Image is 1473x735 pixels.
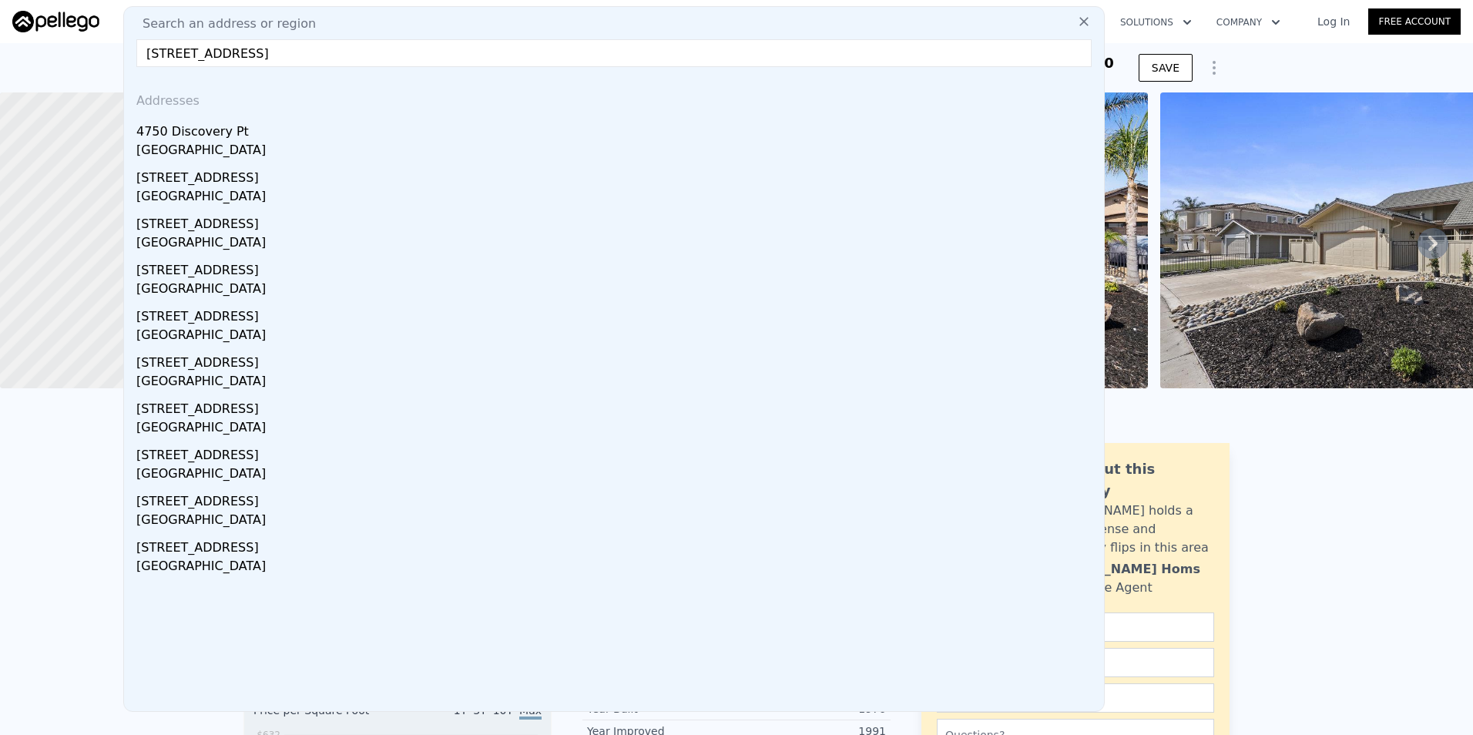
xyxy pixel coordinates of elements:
div: Addresses [130,79,1098,116]
div: [GEOGRAPHIC_DATA] [136,465,1098,486]
div: [GEOGRAPHIC_DATA] [136,372,1098,394]
div: [GEOGRAPHIC_DATA] [136,187,1098,209]
div: [GEOGRAPHIC_DATA] [136,557,1098,579]
div: 4750 Discovery Pt [136,116,1098,141]
div: Price per Square Foot [253,703,398,727]
div: [STREET_ADDRESS] [136,255,1098,280]
div: [GEOGRAPHIC_DATA] [136,280,1098,301]
div: [STREET_ADDRESS] [136,394,1098,418]
a: Log In [1299,14,1368,29]
div: [STREET_ADDRESS] [136,347,1098,372]
img: Pellego [12,11,99,32]
div: [GEOGRAPHIC_DATA] [136,326,1098,347]
div: [STREET_ADDRESS] [136,209,1098,233]
div: [STREET_ADDRESS] [136,532,1098,557]
div: Ask about this property [1042,458,1214,502]
div: [PERSON_NAME] Homs [1042,560,1200,579]
div: [GEOGRAPHIC_DATA] [136,233,1098,255]
button: Company [1204,8,1293,36]
div: [STREET_ADDRESS] [136,301,1098,326]
a: Free Account [1368,8,1461,35]
div: [PERSON_NAME] holds a broker license and personally flips in this area [1042,502,1214,557]
button: Solutions [1108,8,1204,36]
div: [STREET_ADDRESS] [136,440,1098,465]
button: SAVE [1139,54,1193,82]
div: [STREET_ADDRESS] [136,163,1098,187]
input: Enter an address, city, region, neighborhood or zip code [136,39,1092,67]
div: [GEOGRAPHIC_DATA] [136,141,1098,163]
div: [STREET_ADDRESS] [136,486,1098,511]
div: [GEOGRAPHIC_DATA] [136,418,1098,440]
button: Show Options [1199,52,1230,83]
span: Max [519,704,542,720]
span: Search an address or region [130,15,316,33]
div: [GEOGRAPHIC_DATA] [136,511,1098,532]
